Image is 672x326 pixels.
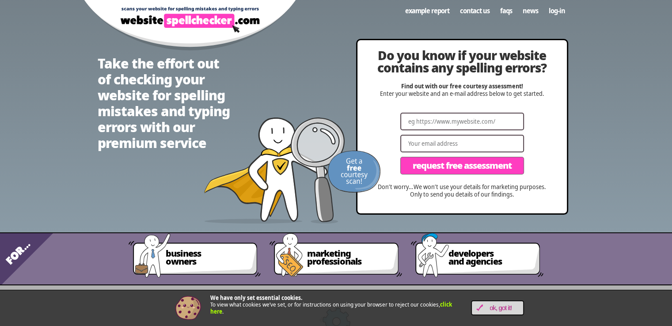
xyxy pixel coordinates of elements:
[155,244,261,281] a: businessowners
[471,300,524,315] a: OK, Got it!
[454,2,494,19] a: Contact us
[327,151,380,193] img: Get a FREE courtesy scan!
[375,49,549,74] h2: Do you know if your website contains any spelling errors?
[543,2,570,19] a: Log-in
[210,294,303,302] strong: We have only set essential cookies.
[175,295,201,321] img: Cookie
[98,56,230,151] h1: Take the effort out of checking your website for spelling mistakes and typing errors with our pre...
[494,2,517,19] a: FAQs
[437,244,543,281] a: developersand agencies
[375,83,549,98] p: Enter your website and an e-mail address below to get started.
[401,82,523,90] strong: Find out with our free courtesy assessment!
[448,250,533,265] span: developers and agencies
[296,244,402,281] a: marketingprofessionals
[517,2,543,19] a: News
[400,113,524,130] input: eg https://www.mywebsite.com/
[307,250,391,265] span: marketing professionals
[399,2,454,19] a: Example Report
[210,300,452,315] a: click here
[483,304,519,312] span: OK, Got it!
[204,118,345,224] img: website spellchecker scans your website looking for spelling mistakes
[400,157,524,174] button: Request Free Assessment
[413,161,512,170] span: Request Free Assessment
[375,183,549,198] p: Don’t worry…We won’t use your details for marketing purposes. Only to send you details of our fin...
[400,135,524,152] input: Your email address
[166,250,251,265] span: business owners
[210,295,458,315] p: To view what cookies we’ve set, or for instructions on using your browser to reject our cookies, .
